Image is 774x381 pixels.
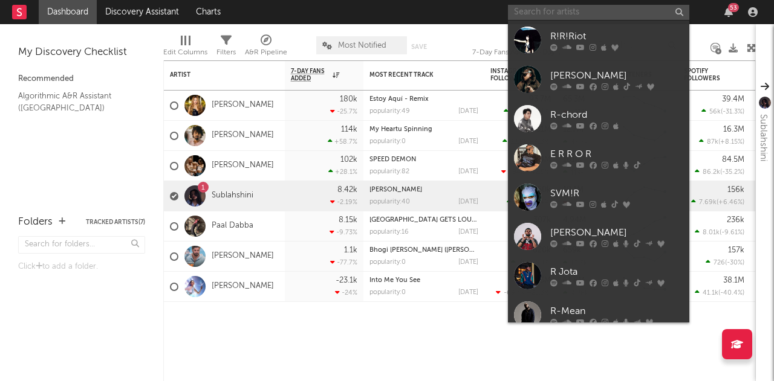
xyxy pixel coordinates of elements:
[508,21,689,60] a: R!R!Riot
[691,198,744,206] div: ( )
[338,42,386,50] span: Most Notified
[163,30,207,65] div: Edit Columns
[86,219,145,225] button: Tracked Artists(7)
[490,68,533,82] div: Instagram Followers
[18,215,53,229] div: Folders
[550,304,683,318] div: R-Mean
[336,277,357,284] div: -23.1k
[458,138,478,145] div: [DATE]
[369,259,406,266] div: popularity: 0
[507,198,551,206] div: ( )
[369,217,554,223] a: [GEOGRAPHIC_DATA] GETS LOUD : MAX URB_N UN-MUTE
[369,126,478,133] div: My Heartu Spinning
[458,259,478,266] div: [DATE]
[163,45,207,60] div: Edit Columns
[458,108,478,115] div: [DATE]
[212,161,274,171] a: [PERSON_NAME]
[212,191,253,201] a: Sublahshini
[508,217,689,256] a: [PERSON_NAME]
[369,156,478,163] div: SPEED DEMON
[508,5,689,20] input: Search for artists
[508,256,689,295] a: R Jota
[706,258,744,266] div: ( )
[216,30,236,65] div: Filters
[714,260,725,266] span: 726
[369,187,478,193] div: Monica
[550,264,683,279] div: R Jota
[369,277,478,284] div: Into Me You See
[328,168,357,176] div: +28.1 %
[170,71,261,78] div: Artist
[458,199,478,205] div: [DATE]
[369,289,406,296] div: popularity: 0
[340,95,357,103] div: 180k
[18,89,133,114] a: Algorithmic A&R Assistant ([GEOGRAPHIC_DATA])
[550,107,683,122] div: R-chord
[212,251,274,261] a: [PERSON_NAME]
[550,68,683,83] div: [PERSON_NAME]
[369,96,429,103] a: Estoy Aquí - Remix
[369,96,478,103] div: Estoy Aquí - Remix
[330,107,357,115] div: -25.7 %
[472,30,563,65] div: 7-Day Fans Added (7-Day Fans Added)
[216,45,236,60] div: Filters
[703,290,718,296] span: 41.1k
[411,43,427,50] button: Save
[344,246,357,254] div: 1.1k
[369,138,406,145] div: popularity: 0
[212,130,274,141] a: [PERSON_NAME]
[245,45,287,60] div: A&R Pipeline
[369,277,420,284] a: Into Me You See
[18,260,145,274] div: Click to add a folder.
[722,156,744,164] div: 84.5M
[501,168,551,176] div: ( )
[723,126,744,133] div: 16.3M
[245,30,287,65] div: A&R Pipeline
[720,290,743,296] span: -40.4 %
[695,168,744,176] div: ( )
[328,138,357,146] div: +58.7 %
[369,217,478,223] div: CHENNAI GETS LOUD : MAX URB_N UN-MUTE
[695,289,744,296] div: ( )
[330,258,357,266] div: -77.7 %
[550,29,683,43] div: R!R!Riot
[695,228,744,236] div: ( )
[508,60,689,99] a: [PERSON_NAME]
[330,198,357,206] div: -2.19 %
[508,99,689,138] a: R-chord
[723,109,743,115] span: -31.3 %
[369,187,422,193] a: [PERSON_NAME]
[727,260,743,266] span: -30 %
[722,95,744,103] div: 39.4M
[18,236,145,254] input: Search for folders...
[458,229,478,235] div: [DATE]
[720,139,743,146] span: +8.15 %
[337,186,357,194] div: 8.42k
[18,45,145,60] div: My Discovery Checklist
[550,225,683,240] div: [PERSON_NAME]
[699,138,744,146] div: ( )
[212,100,274,110] a: [PERSON_NAME]
[721,229,743,236] span: -9.61 %
[496,289,551,296] div: ( )
[508,178,689,217] a: SVM!R
[722,169,743,176] span: -35.2 %
[707,139,718,146] span: 87k
[458,168,478,175] div: [DATE]
[703,169,720,176] span: 86.2k
[504,107,551,115] div: ( )
[212,281,274,292] a: [PERSON_NAME]
[723,277,744,284] div: 38.1M
[458,289,478,296] div: [DATE]
[369,71,460,78] div: Most Recent Track
[18,72,145,86] div: Recommended
[369,108,410,115] div: popularity: 49
[340,156,357,164] div: 102k
[756,114,770,161] div: Sublahshini
[684,68,726,82] div: Spotify Followers
[727,186,744,194] div: 156k
[291,68,330,82] span: 7-Day Fans Added
[728,3,739,12] div: 53
[369,199,410,205] div: popularity: 40
[369,156,416,163] a: SPEED DEMON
